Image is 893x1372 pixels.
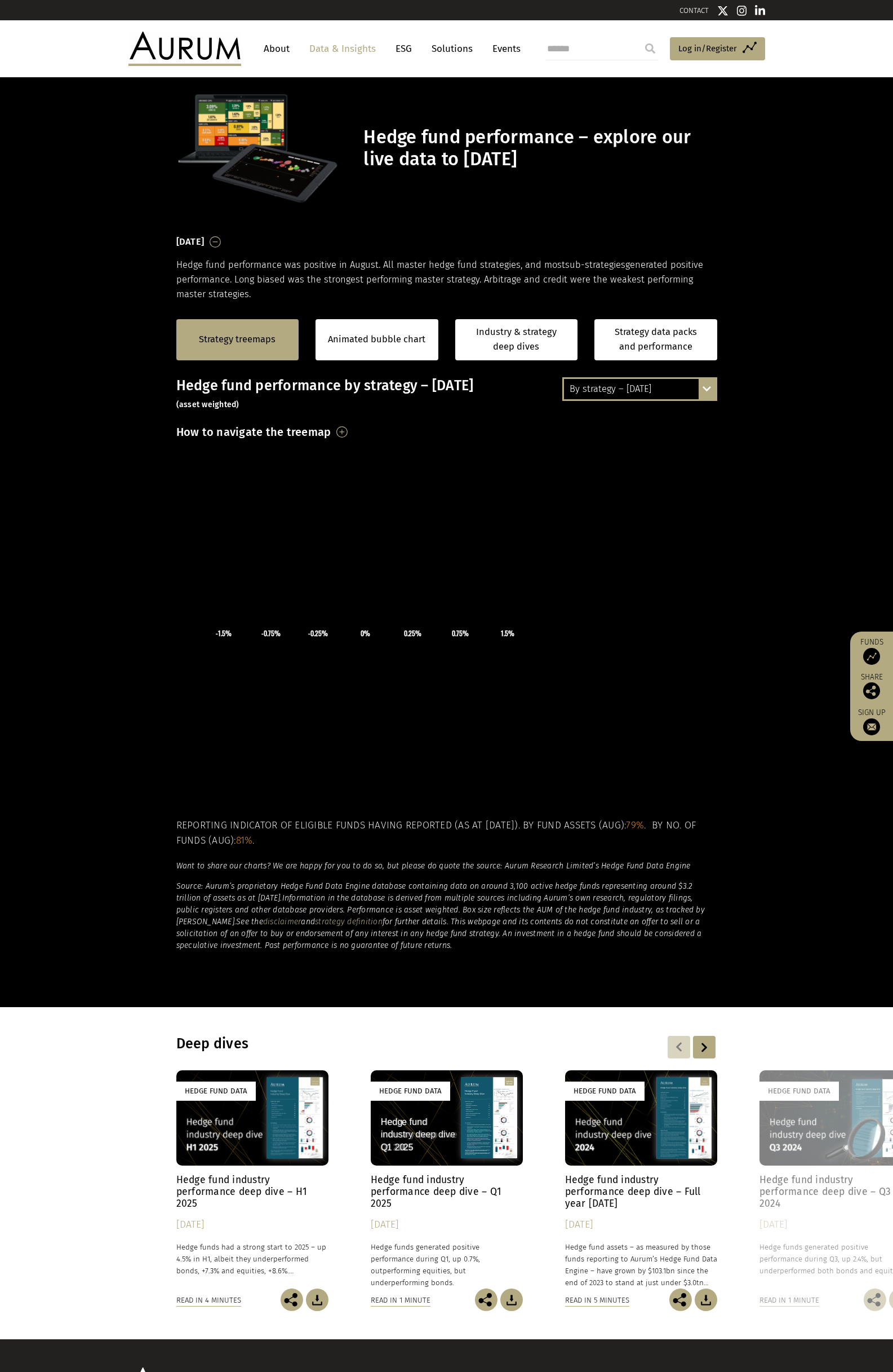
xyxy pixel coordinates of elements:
a: Hedge Fund Data Hedge fund industry performance deep dive – H1 2025 [DATE] Hedge funds had a stro... [176,1070,328,1289]
em: for further details. This webpage and its contents do not constitute an offer to sell or a solici... [176,917,702,950]
img: Share this post [281,1289,303,1311]
div: By strategy – [DATE] [564,379,716,399]
div: [DATE] [565,1217,717,1233]
h3: Deep dives [176,1035,572,1052]
em: See the [236,917,263,927]
a: Solutions [426,38,478,59]
h4: Hedge fund industry performance deep dive – Q1 2025 [371,1174,523,1210]
img: Access Funds [863,648,880,665]
p: Hedge fund assets – as measured by those funds reporting to Aurum’s Hedge Fund Data Engine – have... [565,1241,717,1289]
em: Want to share our charts? We are happy for you to do so, but please do quote the source: Aurum Re... [176,861,691,871]
img: Sign up to our newsletter [863,718,880,735]
p: Hedge funds generated positive performance during Q1, up 0.7%, outperforming equities, but underp... [371,1241,523,1289]
span: Log in/Register [678,42,737,55]
span: sub-strategies [565,259,625,270]
em: Source: Aurum’s proprietary Hedge Fund Data Engine database containing data on around 3,100 activ... [176,881,693,903]
div: Hedge Fund Data [565,1082,645,1100]
img: Download Article [500,1289,523,1311]
a: Log in/Register [670,37,765,61]
em: and [301,917,315,927]
div: Read in 4 minutes [176,1294,241,1307]
span: 79% [626,819,644,831]
small: (asset weighted) [176,400,239,409]
input: Submit [639,37,661,60]
div: Read in 1 minute [371,1294,430,1307]
img: Twitter icon [717,5,728,16]
a: Strategy treemaps [199,332,276,347]
h3: [DATE] [176,233,205,250]
a: Industry & strategy deep dives [455,319,578,360]
img: Share this post [475,1289,497,1311]
div: Share [856,673,887,699]
a: strategy definition [315,917,383,927]
a: Strategy data packs and performance [594,319,717,360]
a: About [258,38,295,59]
a: Hedge Fund Data Hedge fund industry performance deep dive – Q1 2025 [DATE] Hedge funds generated ... [371,1070,523,1289]
div: Hedge Fund Data [759,1082,839,1100]
img: Share this post [669,1289,692,1311]
div: [DATE] [371,1217,523,1233]
h4: Hedge fund industry performance deep dive – Full year [DATE] [565,1174,717,1210]
div: Read in 1 minute [759,1294,819,1307]
a: Animated bubble chart [328,332,425,347]
img: Download Article [306,1289,328,1311]
div: Read in 5 minutes [565,1294,629,1307]
a: Events [487,38,521,59]
img: Download Article [695,1289,717,1311]
div: Hedge Fund Data [176,1082,256,1100]
a: CONTACT [679,6,709,15]
a: Sign up [856,708,887,735]
h5: Reporting indicator of eligible funds having reported (as at [DATE]). By fund assets (Aug): . By ... [176,818,717,848]
img: Share this post [863,682,880,699]
p: Hedge funds had a strong start to 2025 – up 4.5% in H1, albeit they underperformed bonds, +7.3% a... [176,1241,328,1277]
a: Funds [856,637,887,665]
a: Hedge Fund Data Hedge fund industry performance deep dive – Full year [DATE] [DATE] Hedge fund as... [565,1070,717,1289]
h3: Hedge fund performance by strategy – [DATE] [176,377,717,411]
img: Share this post [864,1289,886,1311]
img: Instagram icon [737,5,747,16]
img: Linkedin icon [755,5,765,16]
h4: Hedge fund industry performance deep dive – H1 2025 [176,1174,328,1210]
a: disclaimer [263,917,301,927]
img: Aurum [128,32,241,65]
span: 81% [236,835,253,846]
em: Information in the database is derived from multiple sources including Aurum’s own research, regu... [176,893,705,927]
h3: How to navigate the treemap [176,422,331,442]
div: [DATE] [176,1217,328,1233]
p: Hedge fund performance was positive in August. All master hedge fund strategies, and most generat... [176,258,717,302]
div: Hedge Fund Data [371,1082,450,1100]
a: ESG [390,38,417,59]
h1: Hedge fund performance – explore our live data to [DATE] [363,126,714,170]
a: Data & Insights [304,38,381,59]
